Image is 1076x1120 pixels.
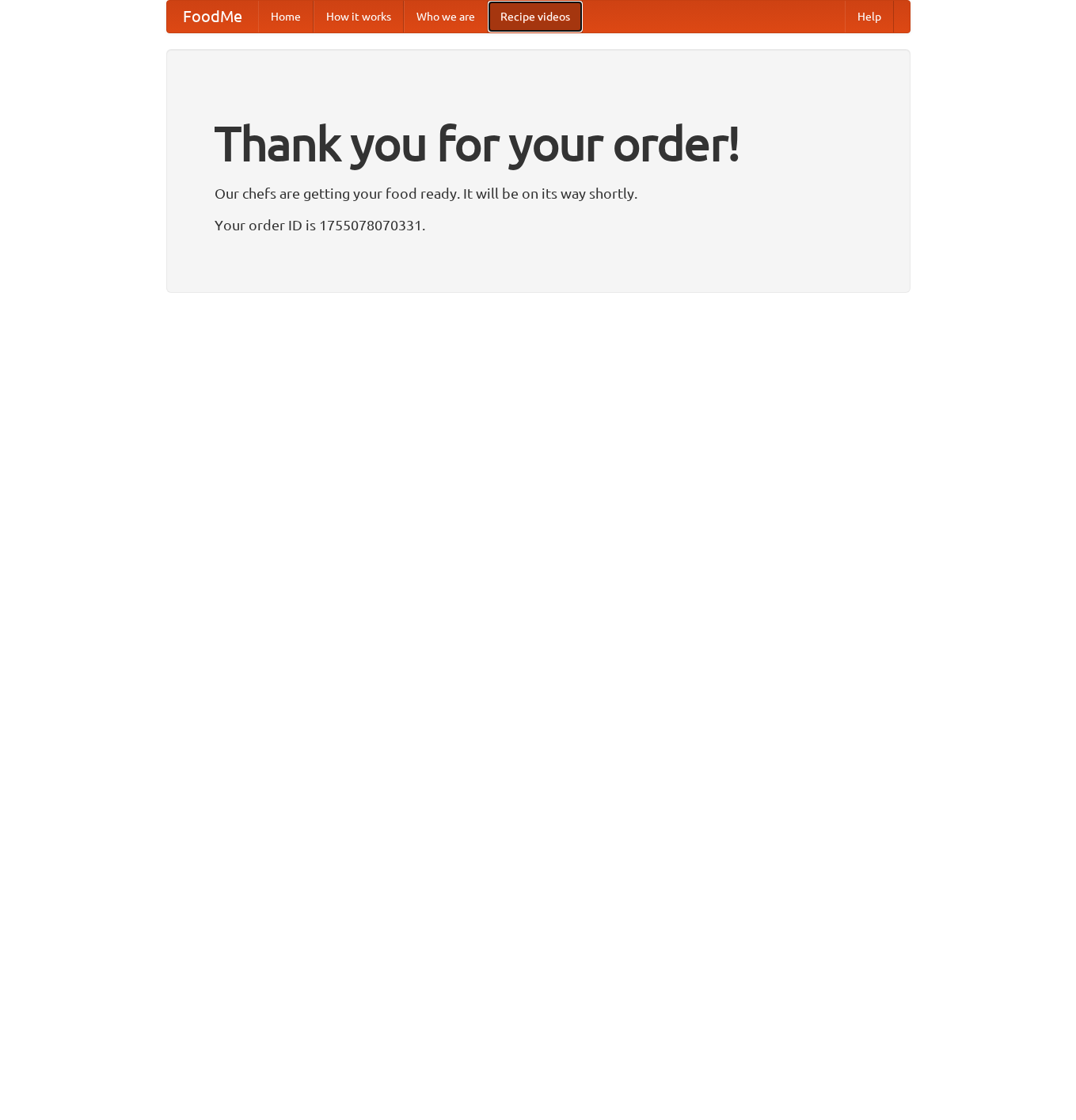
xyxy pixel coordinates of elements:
[845,1,894,32] a: Help
[215,213,862,237] p: Your order ID is 1755078070331.
[258,1,314,32] a: Home
[215,181,862,205] p: Our chefs are getting your food ready. It will be on its way shortly.
[167,1,258,32] a: FoodMe
[488,1,583,32] a: Recipe videos
[314,1,404,32] a: How it works
[215,105,862,181] h1: Thank you for your order!
[404,1,488,32] a: Who we are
